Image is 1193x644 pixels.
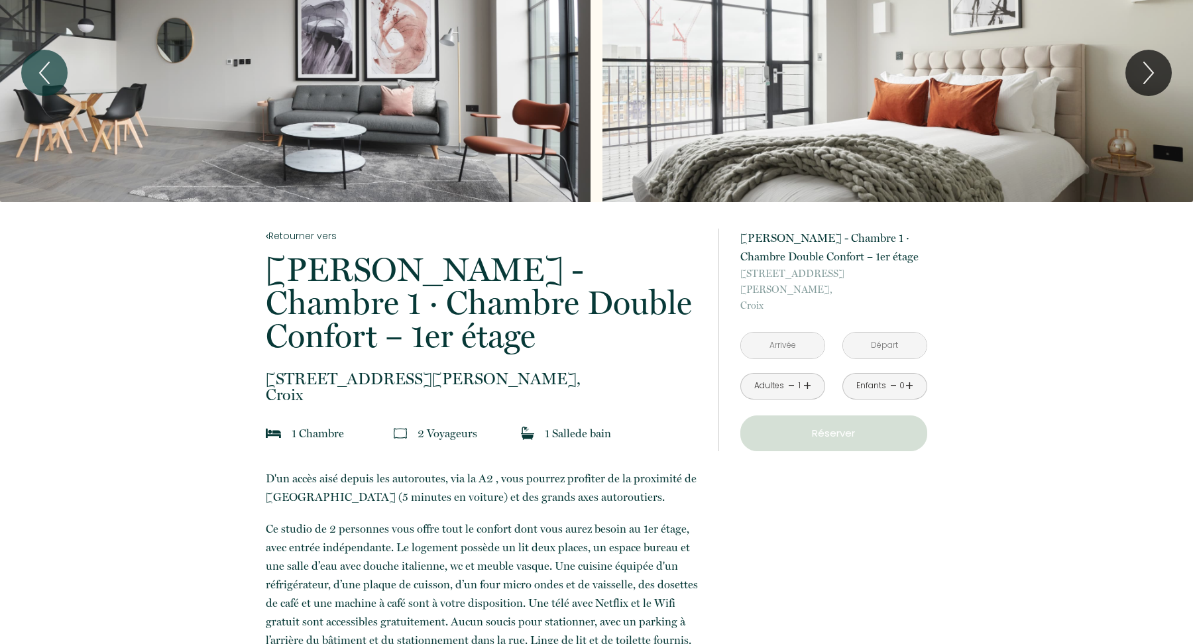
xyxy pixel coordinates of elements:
p: 2 Voyageur [418,424,477,443]
button: Next [1125,50,1172,96]
a: Retourner vers [266,229,701,243]
p: Croix [266,371,701,403]
input: Départ [843,333,927,358]
span: s [473,427,477,440]
div: Adultes [754,380,784,392]
img: guests [394,427,407,440]
span: [STREET_ADDRESS][PERSON_NAME], [266,371,701,387]
button: Réserver [740,415,927,451]
p: 1 Salle de bain [545,424,611,443]
span: [STREET_ADDRESS][PERSON_NAME], [740,266,927,297]
p: Croix [740,266,927,313]
div: 1 [796,380,803,392]
input: Arrivée [741,333,824,358]
p: Réserver [745,425,923,441]
a: + [905,376,913,396]
div: 0 [899,380,905,392]
div: Enfants [856,380,886,392]
p: [PERSON_NAME] - Chambre 1 · Chambre Double Confort – 1er étage [266,253,701,352]
a: - [890,376,897,396]
a: - [788,376,795,396]
p: D'un accès aisé depuis les autoroutes, via la A2 , vous pourrez profiter de la proximité de [GEOG... [266,469,701,506]
p: [PERSON_NAME] - Chambre 1 · Chambre Double Confort – 1er étage [740,229,927,266]
p: 1 Chambre [292,424,344,443]
button: Previous [21,50,68,96]
a: + [803,376,811,396]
